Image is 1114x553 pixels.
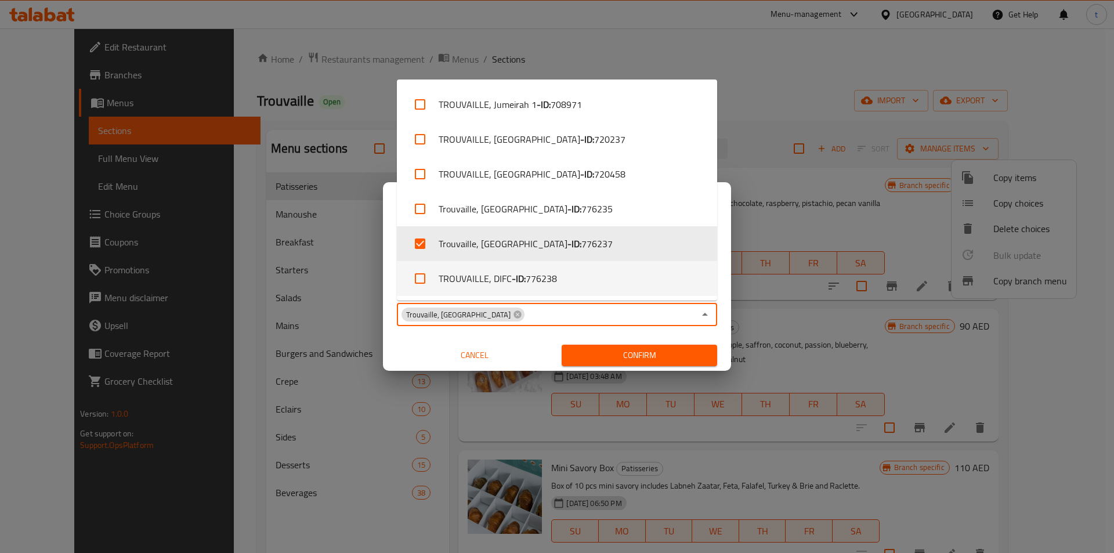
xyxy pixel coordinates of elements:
[580,132,594,146] b: - ID:
[397,226,717,261] li: Trouvaille, [GEOGRAPHIC_DATA]
[571,348,708,363] span: Confirm
[567,237,581,251] b: - ID:
[581,202,613,216] span: 776235
[594,167,625,181] span: 720458
[402,308,525,321] div: Trouvaille, [GEOGRAPHIC_DATA]
[551,97,582,111] span: 708971
[526,272,557,285] span: 776238
[402,309,515,320] span: Trouvaille, [GEOGRAPHIC_DATA]
[562,345,717,366] button: Confirm
[397,87,717,122] li: TROUVAILLE, Jumeirah 1
[397,157,717,191] li: TROUVAILLE, [GEOGRAPHIC_DATA]
[512,272,526,285] b: - ID:
[697,306,713,323] button: Close
[397,122,717,157] li: TROUVAILLE, [GEOGRAPHIC_DATA]
[581,237,613,251] span: 776237
[397,345,552,366] button: Cancel
[402,348,548,363] span: Cancel
[397,191,717,226] li: Trouvaille, [GEOGRAPHIC_DATA]
[594,132,625,146] span: 720237
[567,202,581,216] b: - ID:
[580,167,594,181] b: - ID:
[537,97,551,111] b: - ID:
[397,261,717,296] li: TROUVAILLE, DIFC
